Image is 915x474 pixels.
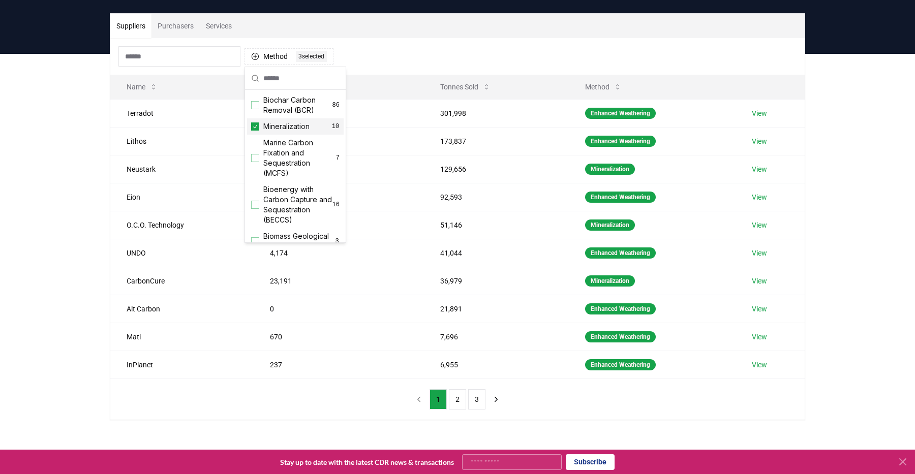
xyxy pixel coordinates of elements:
td: Lithos [110,127,254,155]
td: Eion [110,183,254,211]
button: next page [487,389,505,409]
td: 21,891 [424,295,569,323]
td: Alt Carbon [110,295,254,323]
div: Enhanced Weathering [585,303,656,314]
span: 86 [332,101,340,109]
span: Biomass Geological Sequestration [263,231,334,251]
span: Biochar Carbon Removal (BCR) [263,95,332,115]
span: Mineralization [263,121,310,132]
td: 92,593 [424,183,569,211]
a: View [752,304,767,314]
div: Enhanced Weathering [585,331,656,342]
button: Method [577,77,630,97]
div: Enhanced Weathering [585,359,656,370]
td: InPlanet [110,351,254,378]
td: 670 [254,323,424,351]
td: O.C.O. Technology [110,211,254,239]
td: CarbonCure [110,267,254,295]
a: View [752,136,767,146]
td: 36,979 [424,267,569,295]
a: View [752,332,767,342]
div: Mineralization [585,275,635,287]
td: 23,191 [254,267,424,295]
td: 51,146 [424,211,569,239]
td: 0 [254,295,424,323]
button: 1 [430,389,447,409]
div: Enhanced Weathering [585,108,656,119]
a: View [752,164,767,174]
button: Suppliers [110,14,151,38]
a: View [752,220,767,230]
a: View [752,248,767,258]
button: 3 [468,389,485,409]
div: Mineralization [585,164,635,175]
td: 41,044 [424,239,569,267]
button: Name [118,77,166,97]
td: Terradot [110,99,254,127]
td: 6,955 [424,351,569,378]
span: 7 [336,154,340,162]
td: 4,174 [254,239,424,267]
a: View [752,276,767,286]
button: Method3selected [245,48,333,65]
div: Enhanced Weathering [585,136,656,147]
button: Services [200,14,238,38]
td: 7,696 [424,323,569,351]
a: View [752,360,767,370]
td: 173,837 [424,127,569,155]
div: Enhanced Weathering [585,247,656,259]
span: 16 [332,201,340,209]
button: Purchasers [151,14,200,38]
td: 237 [254,351,424,378]
span: 10 [331,122,340,131]
span: Marine Carbon Fixation and Sequestration (MCFS) [263,138,336,178]
a: View [752,192,767,202]
td: 129,656 [424,155,569,183]
div: 3 selected [296,51,327,62]
td: Neustark [110,155,254,183]
div: Enhanced Weathering [585,192,656,203]
span: 3 [334,237,340,245]
div: Mineralization [585,219,635,231]
a: View [752,108,767,118]
button: 2 [449,389,466,409]
button: Tonnes Sold [432,77,499,97]
td: 301,998 [424,99,569,127]
td: Mati [110,323,254,351]
td: UNDO [110,239,254,267]
span: Bioenergy with Carbon Capture and Sequestration (BECCS) [263,184,332,225]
